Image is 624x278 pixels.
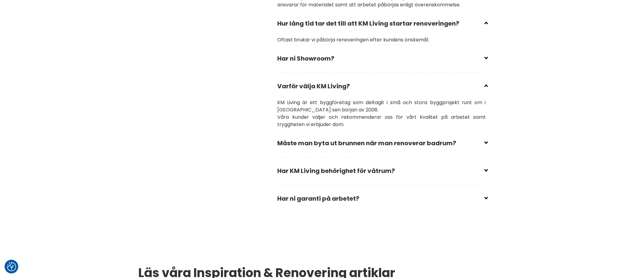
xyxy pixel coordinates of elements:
p: Våra kunder väljer och rekommenderar oss för vårt kvalitet på arbetet samt tryggheten vi erbjuder... [277,114,486,128]
h2: Måste man byta ut brunnen när man renoverar badrum? [277,135,486,156]
p: KM Living är ett byggföretag som deltagit i små och stora byggprojekt runt om i [GEOGRAPHIC_DATA]... [277,99,486,114]
h2: Har ni Showroom? [277,51,486,71]
h2: Hur lång tid tar det till att KM Living startar renoveringen? [277,16,486,36]
img: Revisit consent button [7,262,16,271]
h2: Har KM Living behörighet för våtrum? [277,163,486,184]
button: Samtyckesinställningar [7,262,16,271]
h2: Varför välja KM Living? [277,78,486,99]
p: Oftast brukar vi påbörja renoveringen efter kundens önskemål. [277,36,486,44]
h2: Har ni garanti på arbetet? [277,191,486,211]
